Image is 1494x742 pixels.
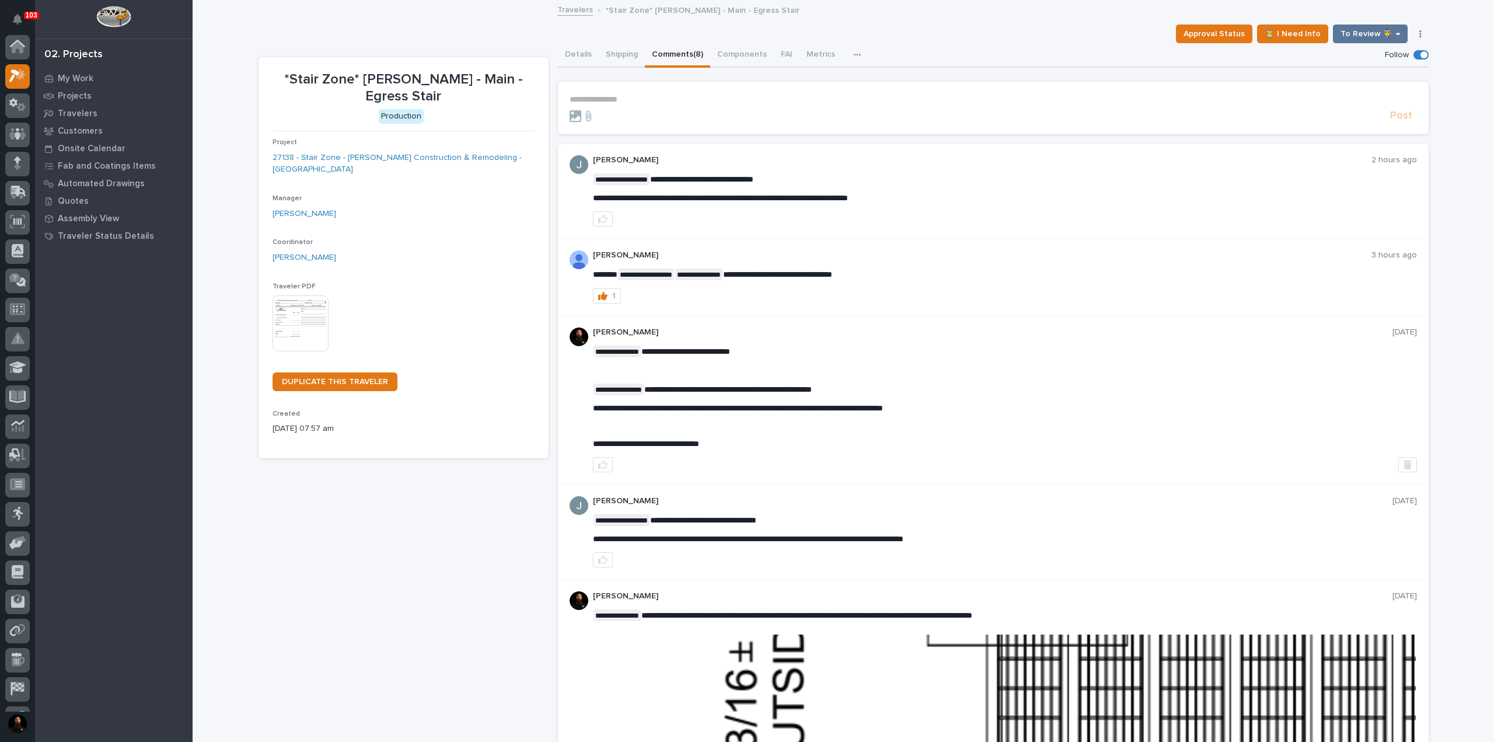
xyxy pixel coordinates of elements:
[612,292,616,300] div: 1
[58,91,92,102] p: Projects
[273,372,397,391] a: DUPLICATE THIS TRAVELER
[15,14,30,33] div: Notifications103
[35,104,193,122] a: Travelers
[35,140,193,157] a: Onsite Calendar
[774,43,800,68] button: FAI
[273,208,336,220] a: [PERSON_NAME]
[710,43,774,68] button: Components
[1392,496,1417,506] p: [DATE]
[58,196,89,207] p: Quotes
[593,591,1392,601] p: [PERSON_NAME]
[35,192,193,210] a: Quotes
[35,210,193,227] a: Assembly View
[557,2,593,16] a: Travelers
[645,43,710,68] button: Comments (8)
[96,6,131,27] img: Workspace Logo
[1265,27,1321,41] span: ⏳ I Need Info
[593,211,613,227] button: like this post
[1385,50,1409,60] p: Follow
[273,71,535,105] p: *Stair Zone* [PERSON_NAME] - Main - Egress Stair
[35,69,193,87] a: My Work
[58,179,145,189] p: Automated Drawings
[5,712,30,736] button: users-avatar
[599,43,645,68] button: Shipping
[570,328,588,346] img: zmKUmRVDQjmBLfnAs97p
[1184,27,1245,41] span: Approval Status
[5,7,30,32] button: Notifications
[570,591,588,610] img: zmKUmRVDQjmBLfnAs97p
[282,378,388,386] span: DUPLICATE THIS TRAVELER
[1385,109,1417,123] button: Post
[35,87,193,104] a: Projects
[800,43,842,68] button: Metrics
[35,175,193,192] a: Automated Drawings
[273,423,535,435] p: [DATE] 07:57 am
[1257,25,1328,43] button: ⏳ I Need Info
[58,74,93,84] p: My Work
[1371,155,1417,165] p: 2 hours ago
[1176,25,1252,43] button: Approval Status
[593,552,613,567] button: like this post
[26,11,37,19] p: 103
[273,239,313,246] span: Coordinator
[593,155,1371,165] p: [PERSON_NAME]
[58,109,97,119] p: Travelers
[593,457,613,472] button: like this post
[44,48,103,61] div: 02. Projects
[1341,27,1400,41] span: To Review 👨‍🏭 →
[1390,109,1412,123] span: Post
[593,496,1392,506] p: [PERSON_NAME]
[606,3,800,16] p: *Stair Zone* [PERSON_NAME] - Main - Egress Stair
[58,214,119,224] p: Assembly View
[558,43,599,68] button: Details
[273,410,300,417] span: Created
[58,144,125,154] p: Onsite Calendar
[593,328,1392,337] p: [PERSON_NAME]
[570,496,588,515] img: ACg8ocIJHU6JEmo4GV-3KL6HuSvSpWhSGqG5DdxF6tKpN6m2=s96-c
[273,195,302,202] span: Manager
[273,283,316,290] span: Traveler PDF
[273,139,297,146] span: Project
[35,157,193,175] a: Fab and Coatings Items
[58,161,156,172] p: Fab and Coatings Items
[58,126,103,137] p: Customers
[35,122,193,140] a: Customers
[1371,250,1417,260] p: 3 hours ago
[570,155,588,174] img: ACg8ocIJHU6JEmo4GV-3KL6HuSvSpWhSGqG5DdxF6tKpN6m2=s96-c
[1392,591,1417,601] p: [DATE]
[593,250,1371,260] p: [PERSON_NAME]
[1392,328,1417,337] p: [DATE]
[593,288,621,304] button: 1
[570,250,588,269] img: AOh14GhUnP333BqRmXh-vZ-TpYZQaFVsuOFmGre8SRZf2A=s96-c
[35,227,193,245] a: Traveler Status Details
[58,231,154,242] p: Traveler Status Details
[273,152,535,176] a: 27138 - Stair Zone - [PERSON_NAME] Construction & Remodeling - [GEOGRAPHIC_DATA]
[379,109,424,124] div: Production
[1333,25,1408,43] button: To Review 👨‍🏭 →
[273,252,336,264] a: [PERSON_NAME]
[1398,457,1417,472] button: Delete post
